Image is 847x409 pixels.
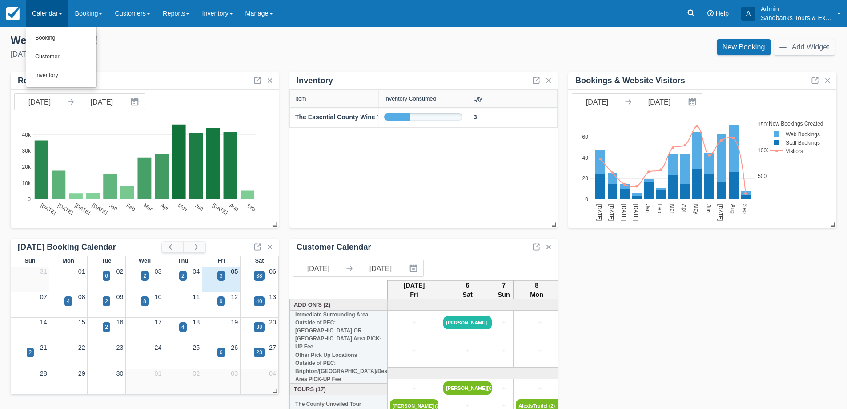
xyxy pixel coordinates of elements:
[293,260,343,276] input: Start Date
[292,300,385,309] a: Add On's (2)
[193,268,200,275] a: 04
[193,293,200,300] a: 11
[269,268,276,275] a: 06
[634,94,684,110] input: End Date
[494,280,514,300] th: 7 Sun
[295,113,390,122] a: The Essential County Wine Tour
[6,7,20,20] img: checkfront-main-nav-mini-logo.png
[154,293,161,300] a: 10
[26,66,96,85] a: Inventory
[116,268,124,275] a: 02
[40,319,47,326] a: 14
[181,272,185,280] div: 2
[105,272,108,280] div: 6
[231,344,238,351] a: 26
[497,346,511,356] a: +
[220,272,223,280] div: 3
[154,344,161,351] a: 24
[384,96,436,102] div: Inventory Consumed
[105,297,108,305] div: 2
[390,318,438,328] a: +
[290,351,388,384] th: Other Pick Up Locations Outside of PEC: Brighton/[GEOGRAPHIC_DATA]/Deseronto/[GEOGRAPHIC_DATA] Ar...
[217,257,225,264] span: Fri
[11,34,417,47] div: Welcome , Admin !
[717,39,771,55] a: New Booking
[295,113,390,121] strong: The Essential County Wine Tour
[256,272,262,280] div: 38
[269,344,276,351] a: 27
[774,39,835,55] button: Add Widget
[40,293,47,300] a: 07
[256,297,262,305] div: 40
[193,319,200,326] a: 18
[26,29,96,48] a: Booking
[516,384,564,393] a: +
[62,257,74,264] span: Mon
[255,257,264,264] span: Sat
[24,257,35,264] span: Sun
[143,297,146,305] div: 8
[441,280,494,300] th: 6 Sat
[40,370,47,377] a: 28
[78,370,85,377] a: 29
[474,113,477,122] a: 3
[154,268,161,275] a: 03
[292,385,385,393] a: Tours (17)
[231,293,238,300] a: 12
[26,48,96,66] a: Customer
[295,96,306,102] div: Item
[154,370,161,377] a: 01
[761,13,832,22] p: Sandbanks Tours & Experiences
[474,113,477,121] strong: 3
[26,27,97,88] ul: Calendar
[181,323,185,331] div: 4
[116,293,124,300] a: 09
[388,280,441,300] th: [DATE] Fri
[116,370,124,377] a: 30
[516,346,564,356] a: +
[443,381,492,395] a: [PERSON_NAME][GEOGRAPHIC_DATA] (7)
[193,370,200,377] a: 02
[77,94,127,110] input: End Date
[297,76,333,86] div: Inventory
[67,297,70,305] div: 4
[769,120,824,126] text: New Bookings Created
[78,268,85,275] a: 01
[443,316,492,329] a: [PERSON_NAME]
[390,346,438,356] a: +
[497,318,511,328] a: +
[40,268,47,275] a: 31
[474,96,482,102] div: Qty
[178,257,189,264] span: Thu
[78,319,85,326] a: 15
[269,293,276,300] a: 13
[78,293,85,300] a: 08
[297,242,371,252] div: Customer Calendar
[116,344,124,351] a: 23
[220,348,223,356] div: 6
[154,319,161,326] a: 17
[761,4,832,13] p: Admin
[572,94,622,110] input: Start Date
[143,272,146,280] div: 2
[684,94,702,110] button: Interact with the calendar and add the check-in date for your trip.
[40,344,47,351] a: 21
[15,94,64,110] input: Start Date
[105,323,108,331] div: 2
[405,260,423,276] button: Interact with the calendar and add the check-in date for your trip.
[707,10,714,16] i: Help
[256,348,262,356] div: 23
[101,257,111,264] span: Tue
[139,257,151,264] span: Wed
[516,318,564,328] a: +
[514,280,560,300] th: 8 Mon
[18,242,162,252] div: [DATE] Booking Calendar
[18,76,89,86] div: Revenue by Month
[11,49,417,60] div: [DATE]
[78,344,85,351] a: 22
[390,384,438,393] a: +
[443,346,492,356] a: +
[290,311,388,351] th: Immediate Surrounding Area Outside of PEC: [GEOGRAPHIC_DATA] OR [GEOGRAPHIC_DATA] Area PICK-UP Fee
[269,370,276,377] a: 04
[231,319,238,326] a: 19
